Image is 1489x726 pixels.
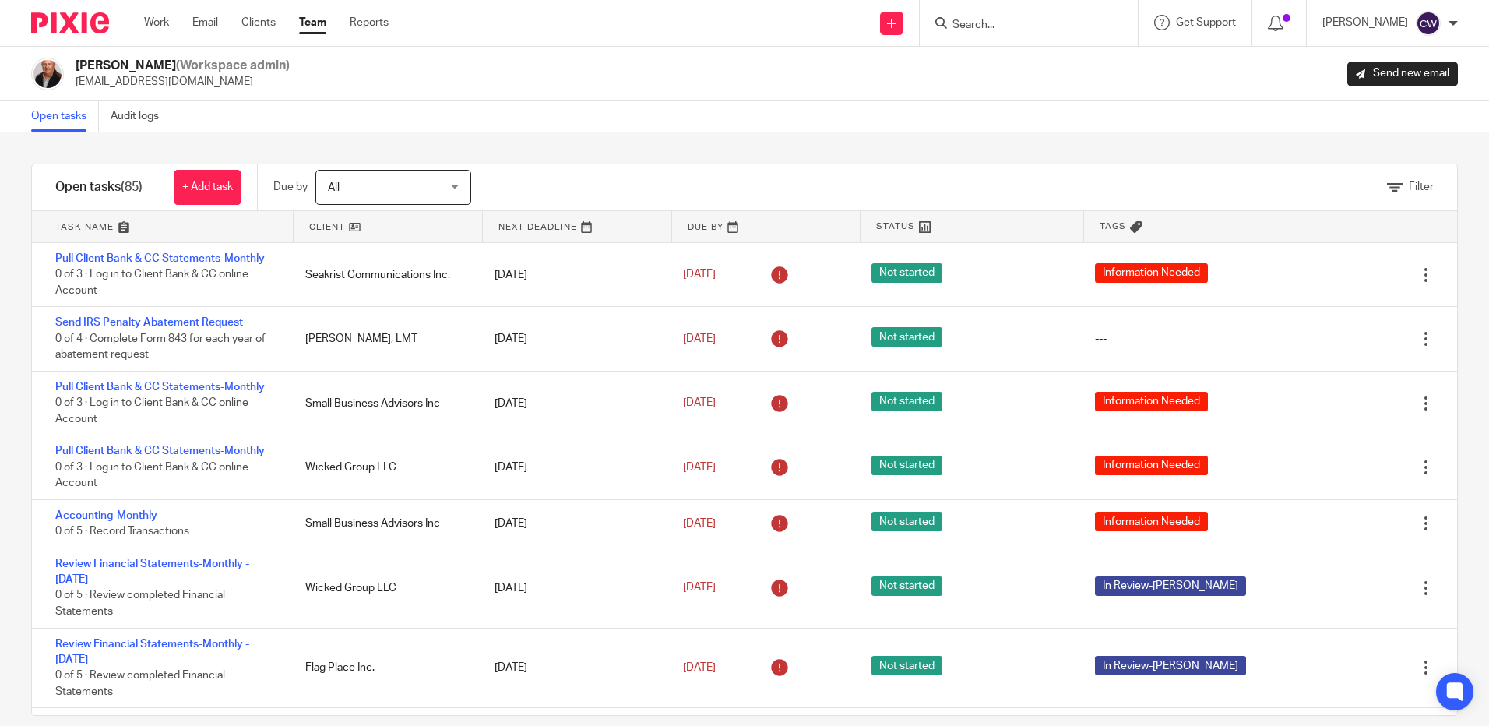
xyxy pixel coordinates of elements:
a: Pull Client Bank & CC Statements-Monthly [55,446,265,456]
h2: [PERSON_NAME] [76,58,290,74]
a: Review Financial Statements-Monthly - [DATE] [55,559,249,585]
span: Not started [871,656,942,675]
span: Get Support [1176,17,1236,28]
a: Pull Client Bank & CC Statements-Monthly [55,253,265,264]
div: [DATE] [479,652,667,683]
p: Due by [273,179,308,195]
div: Seakrist Communications Inc. [290,259,478,291]
div: Small Business Advisors Inc [290,388,478,419]
span: Not started [871,576,942,596]
span: [DATE] [683,270,716,280]
div: [DATE] [479,573,667,604]
span: [DATE] [683,397,716,408]
span: Filter [1409,181,1434,192]
a: Accounting-Monthly [55,510,157,521]
div: [DATE] [479,508,667,539]
img: svg%3E [1416,11,1441,36]
a: Open tasks [31,101,99,132]
a: Reports [350,15,389,30]
a: Audit logs [111,101,171,132]
a: Review Financial Statements-Monthly - [DATE] [55,639,249,665]
span: [DATE] [683,582,716,593]
span: Not started [871,327,942,347]
div: [DATE] [479,323,667,354]
a: Email [192,15,218,30]
span: Information Needed [1095,456,1208,475]
span: Tags [1100,220,1126,233]
a: Work [144,15,169,30]
a: Team [299,15,326,30]
span: In Review-[PERSON_NAME] [1095,656,1246,675]
span: [DATE] [683,333,716,344]
a: Send new email [1347,62,1458,86]
span: Not started [871,392,942,411]
span: 0 of 5 · Record Transactions [55,526,189,537]
div: Wicked Group LLC [290,573,478,604]
span: [DATE] [683,462,716,473]
span: 0 of 3 · Log in to Client Bank & CC online Account [55,270,248,297]
div: [DATE] [479,452,667,483]
a: Send IRS Penalty Abatement Request [55,317,243,328]
span: Information Needed [1095,512,1208,531]
h1: Open tasks [55,179,143,196]
span: (Workspace admin) [176,59,290,72]
div: Flag Place Inc. [290,652,478,683]
span: (85) [121,181,143,193]
a: + Add task [174,170,241,205]
img: Mark_107.jpg [31,58,64,90]
span: Information Needed [1095,392,1208,411]
span: 0 of 5 · Review completed Financial Statements [55,670,225,697]
a: Pull Client Bank & CC Statements-Monthly [55,382,265,393]
div: Small Business Advisors Inc [290,508,478,539]
span: Not started [871,512,942,531]
span: 0 of 4 · Complete Form 843 for each year of abatement request [55,333,266,361]
span: Information Needed [1095,263,1208,283]
span: [DATE] [683,662,716,673]
span: [DATE] [683,518,716,529]
p: [PERSON_NAME] [1322,15,1408,30]
span: 0 of 3 · Log in to Client Bank & CC online Account [55,398,248,425]
span: Not started [871,263,942,283]
div: [DATE] [479,388,667,419]
div: --- [1095,331,1107,347]
span: Not started [871,456,942,475]
span: 0 of 5 · Review completed Financial Statements [55,590,225,618]
p: [EMAIL_ADDRESS][DOMAIN_NAME] [76,74,290,90]
div: [PERSON_NAME], LMT [290,323,478,354]
div: Wicked Group LLC [290,452,478,483]
input: Search [951,19,1091,33]
a: Clients [241,15,276,30]
span: 0 of 3 · Log in to Client Bank & CC online Account [55,462,248,489]
img: Pixie [31,12,109,33]
span: Status [876,220,915,233]
div: [DATE] [479,259,667,291]
span: In Review-[PERSON_NAME] [1095,576,1246,596]
span: All [328,182,340,193]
